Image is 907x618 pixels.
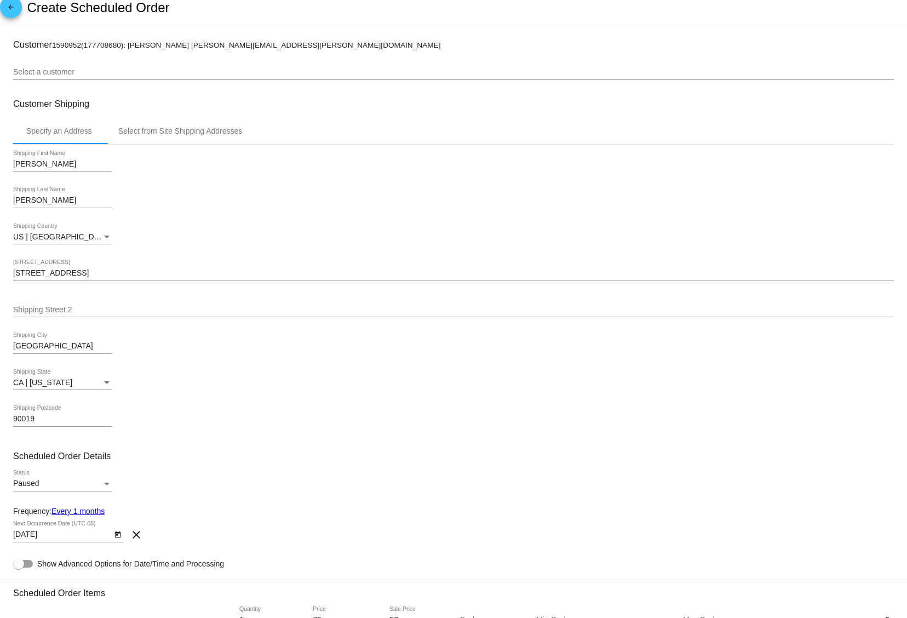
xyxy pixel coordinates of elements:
[13,160,112,169] input: Shipping First Name
[13,451,894,461] h3: Scheduled Order Details
[130,528,143,541] mat-icon: clear
[13,479,39,488] span: Paused
[13,99,894,109] h3: Customer Shipping
[37,558,224,569] span: Show Advanced Options for Date/Time and Processing
[13,415,112,424] input: Shipping Postcode
[13,530,112,539] input: Next Occurrence Date (UTC-05)
[118,127,242,135] div: Select from Site Shipping Addresses
[13,580,894,598] h3: Scheduled Order Items
[13,378,72,387] span: CA | [US_STATE]
[112,528,123,540] button: Open calendar
[13,306,894,314] input: Shipping Street 2
[51,507,105,516] a: Every 1 months
[52,41,441,49] small: 1590952(177708680): [PERSON_NAME] [PERSON_NAME][EMAIL_ADDRESS][PERSON_NAME][DOMAIN_NAME]
[26,127,92,135] div: Specify an Address
[13,379,112,387] mat-select: Shipping State
[13,196,112,205] input: Shipping Last Name
[13,68,894,77] input: Select a customer
[13,232,110,241] span: US | [GEOGRAPHIC_DATA]
[13,269,894,278] input: Shipping Street 1
[4,3,18,16] mat-icon: arrow_back
[13,479,112,488] mat-select: Status
[13,39,894,50] h3: Customer
[13,342,112,351] input: Shipping City
[13,507,894,516] div: Frequency:
[13,233,112,242] mat-select: Shipping Country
